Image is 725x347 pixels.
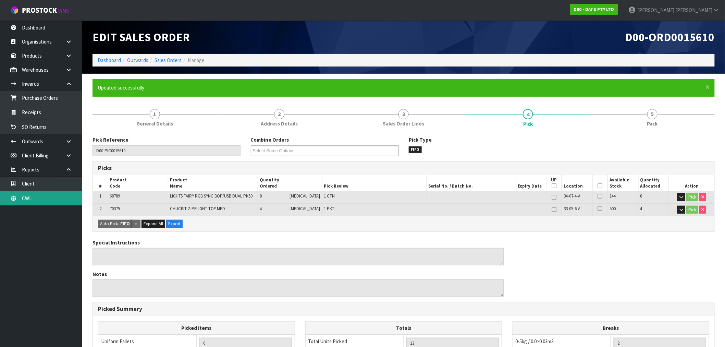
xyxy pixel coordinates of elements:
th: Serial No. / Batch No. [427,175,516,191]
span: 1 PKT [324,206,335,212]
th: Quantity Ordered [258,175,322,191]
span: 1 [150,109,160,119]
small: WMS [58,8,69,14]
span: Pick [523,120,533,128]
span: FIFO [409,146,422,153]
a: Outwards [127,57,148,63]
img: cube-alt.png [10,6,19,14]
span: 34-07-4-A [564,193,580,199]
h3: Picks [98,165,398,171]
strong: FIFO [120,221,130,227]
a: Sales Orders [155,57,182,63]
span: Address Details [261,120,298,127]
label: Pick Type [409,136,432,143]
th: Action [669,175,714,191]
span: 70375 [110,206,120,212]
th: Expiry Date [516,175,546,191]
th: Breaks [513,322,709,335]
span: 4 [260,206,262,212]
label: Notes [93,271,107,278]
span: 33-05-6-A [564,206,580,212]
span: [PERSON_NAME] [675,7,712,13]
strong: D00 - DATS PTY LTD [574,7,614,12]
span: 1 CTN [324,193,335,199]
a: Dashboard [98,57,121,63]
span: 0-5kg / 0.0>0.03m3 [515,338,554,345]
span: Expand All [144,221,163,227]
th: Pick Review [322,175,427,191]
th: Quantity Allocated [638,175,669,191]
h3: Picked Summary [98,306,709,312]
span: CHUCKIT ZIPFLIGHT TOY MED [170,206,225,212]
button: Auto Pick -FIFO [98,220,132,228]
label: Pick Reference [93,136,128,143]
th: Picked Items [98,322,295,335]
span: D00-ORD0015610 [625,30,715,44]
span: Sales Order Lines [383,120,425,127]
span: 8 [640,193,642,199]
label: Combine Orders [251,136,289,143]
span: Pack [647,120,658,127]
span: 500 [610,206,616,212]
span: 3 [398,109,409,119]
span: LIGHTS FAIRY RGB SYNC BOP/USB DUAL PK50 [170,193,253,199]
span: × [706,82,710,92]
a: D00 - DATS PTY LTD [570,4,618,15]
span: [PERSON_NAME] [637,7,674,13]
th: Product Code [108,175,168,191]
button: Export [166,220,183,228]
span: Updated successfully [98,84,144,91]
button: Pick [686,206,698,214]
span: [MEDICAL_DATA] [290,206,320,212]
span: 68789 [110,193,120,199]
span: ProStock [22,6,57,15]
span: General Details [136,120,173,127]
span: 144 [610,193,616,199]
span: Manage [188,57,205,63]
span: 8 [260,193,262,199]
span: 1 [99,193,101,199]
span: 4 [640,206,642,212]
button: Expand All [142,220,165,228]
span: 2 [99,206,101,212]
button: Pick [686,193,698,201]
span: 5 [647,109,658,119]
span: 4 [523,109,533,119]
th: UP [546,175,562,191]
span: 2 [274,109,284,119]
th: # [93,175,108,191]
th: Totals [305,322,502,335]
span: Edit Sales Order [93,30,190,44]
th: Available Stock [608,175,639,191]
th: Product Name [168,175,258,191]
label: Special Instructions [93,239,140,246]
span: [MEDICAL_DATA] [290,193,320,199]
th: Location [562,175,593,191]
